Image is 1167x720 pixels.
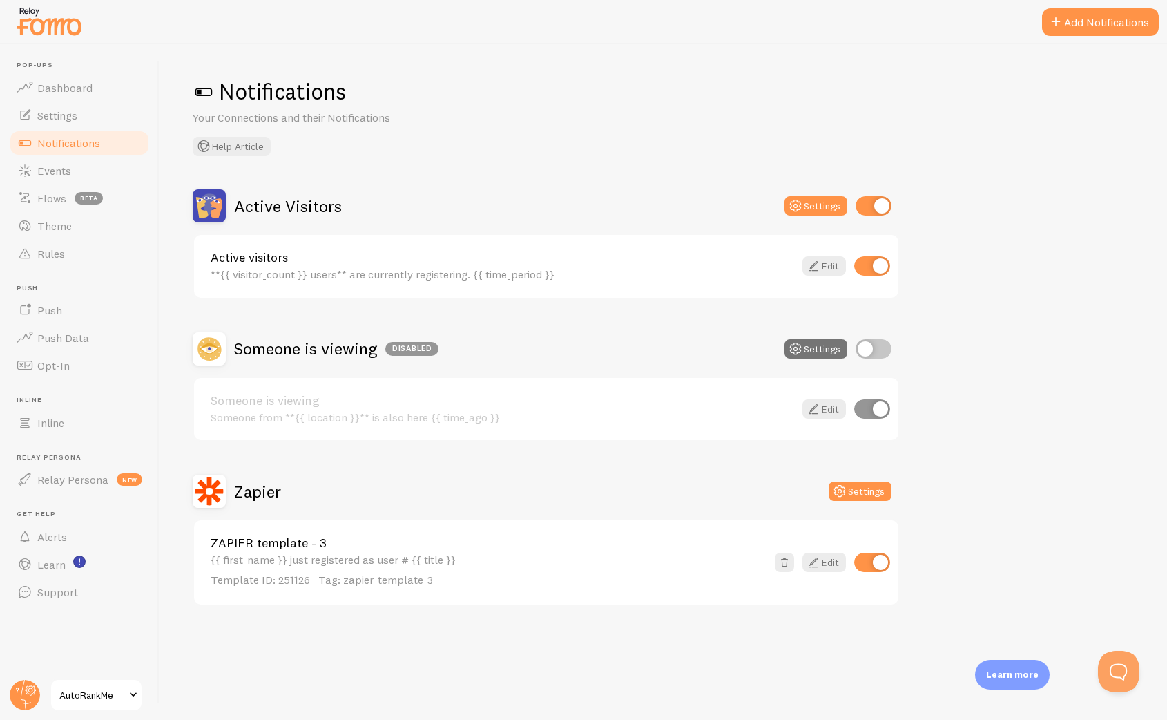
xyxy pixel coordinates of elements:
[784,339,847,359] button: Settings
[193,475,226,508] img: Zapier
[234,338,438,359] h2: Someone is viewing
[1098,651,1139,692] iframe: Help Scout Beacon - Open
[73,556,86,568] svg: <p>Watch New Feature Tutorials!</p>
[37,530,67,544] span: Alerts
[8,102,151,129] a: Settings
[802,399,846,419] a: Edit
[8,184,151,212] a: Flows beta
[193,77,1134,106] h1: Notifications
[37,331,89,345] span: Push Data
[8,578,151,606] a: Support
[211,395,794,407] a: Someone is viewing
[211,537,766,549] a: ZAPIER template - 3
[8,74,151,102] a: Dashboard
[211,573,310,587] span: Template ID: 251126
[17,61,151,70] span: Pop-ups
[8,157,151,184] a: Events
[37,303,62,317] span: Push
[17,510,151,519] span: Get Help
[50,679,143,712] a: AutoRankMe
[211,268,794,281] div: **{{ visitor_count }} users** are currently registering. {{ time_period }}
[193,137,271,156] button: Help Article
[193,110,524,126] p: Your Connections and their Notifications
[8,240,151,267] a: Rules
[8,129,151,157] a: Notifications
[8,466,151,493] a: Relay Persona new
[193,332,226,366] img: Someone is viewing
[17,284,151,293] span: Push
[37,558,66,571] span: Learn
[986,668,1039,681] p: Learn more
[318,573,433,587] span: Tag: zapier_template_3
[37,191,66,205] span: Flows
[17,453,151,462] span: Relay Persona
[117,473,142,486] span: new
[37,136,100,150] span: Notifications
[59,687,125,703] span: AutoRankMe
[37,164,71,178] span: Events
[15,3,84,39] img: fomo-relay-logo-orange.svg
[37,473,108,486] span: Relay Persona
[211,252,794,264] a: Active visitors
[211,411,794,424] div: Someone from **{{ location }}** is also here {{ time_ago }}
[829,482,891,501] button: Settings
[75,192,103,205] span: beta
[37,359,70,372] span: Opt-In
[8,296,151,324] a: Push
[37,219,72,233] span: Theme
[8,352,151,379] a: Opt-In
[37,108,77,122] span: Settings
[37,416,64,430] span: Inline
[193,189,226,222] img: Active Visitors
[37,81,93,95] span: Dashboard
[784,196,847,216] button: Settings
[802,553,846,572] a: Edit
[234,196,342,217] h2: Active Visitors
[385,342,438,356] div: Disabled
[17,396,151,405] span: Inline
[975,660,1050,690] div: Learn more
[211,553,766,587] div: {{ first_name }} just registered as user # {{ title }}
[8,523,151,551] a: Alerts
[8,551,151,578] a: Learn
[8,212,151,240] a: Theme
[37,247,65,260] span: Rules
[234,481,281,502] h2: Zapier
[8,324,151,352] a: Push Data
[8,409,151,437] a: Inline
[802,256,846,276] a: Edit
[37,585,78,599] span: Support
